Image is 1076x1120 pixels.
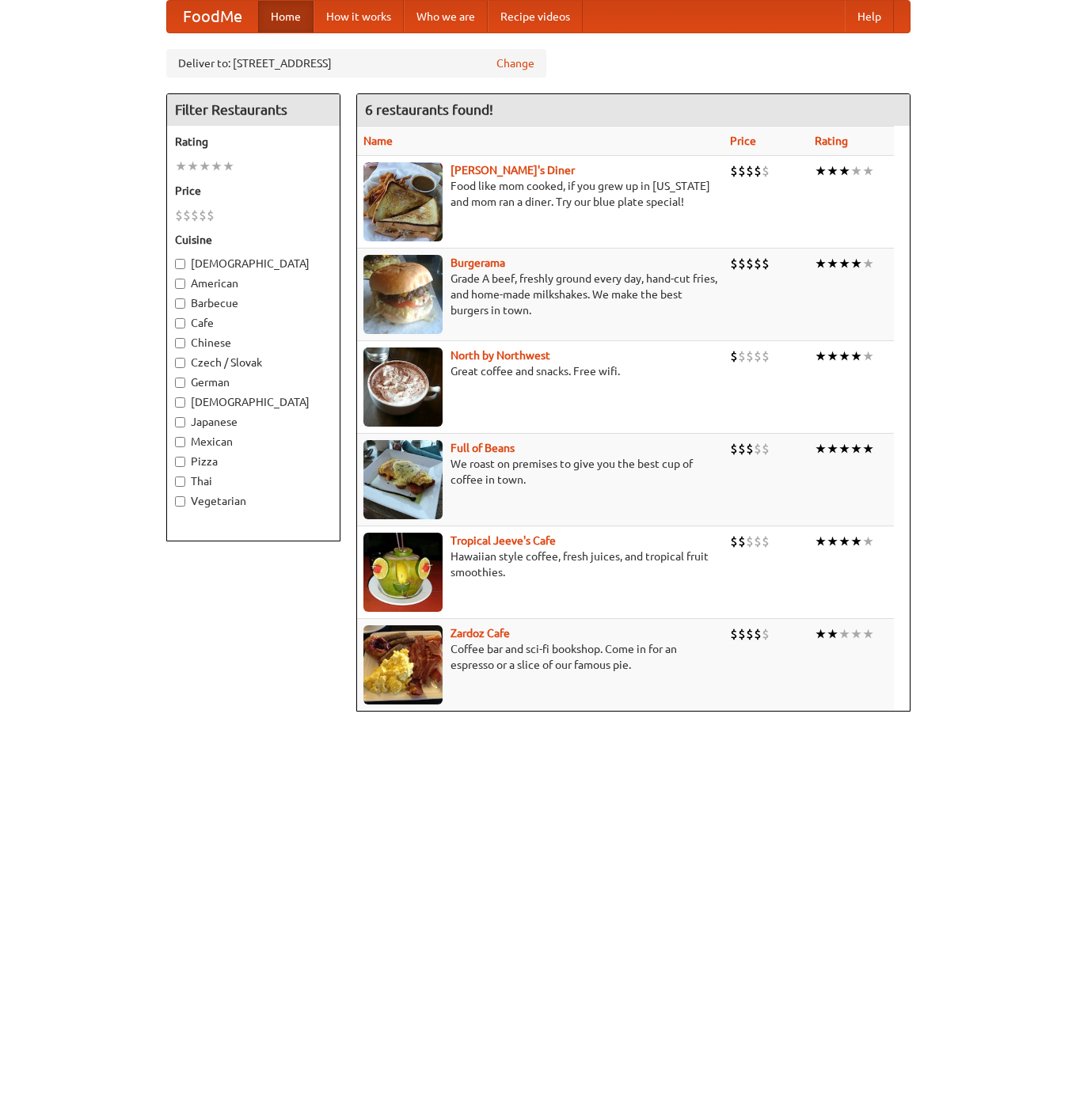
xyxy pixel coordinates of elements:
[488,1,583,32] a: Recipe videos
[827,533,838,550] li: ★
[175,318,185,328] input: Cafe
[838,347,850,365] li: ★
[754,347,762,365] li: $
[175,298,185,309] input: Barbecue
[451,349,550,362] a: North by Northwest
[754,440,762,457] li: $
[175,256,332,271] label: [DEMOGRAPHIC_DATA]
[827,347,838,365] li: ★
[175,259,185,269] input: [DEMOGRAPHIC_DATA]
[175,397,185,408] input: [DEMOGRAPHIC_DATA]
[762,347,770,365] li: $
[363,178,717,210] p: Food like mom cooked, if you grew up in [US_STATE] and mom ran a diner. Try our blue plate special!
[363,440,443,519] img: beans.jpg
[175,358,185,368] input: Czech / Slovak
[175,454,332,469] label: Pizza
[187,158,199,175] li: ★
[175,158,187,175] li: ★
[862,440,874,457] li: ★
[738,162,746,180] li: $
[850,255,862,272] li: ★
[827,255,838,272] li: ★
[451,256,505,269] a: Burgerama
[175,355,332,370] label: Czech / Slovak
[762,625,770,643] li: $
[730,255,738,272] li: $
[166,49,546,78] div: Deliver to: [STREET_ADDRESS]
[862,255,874,272] li: ★
[207,207,215,224] li: $
[762,255,770,272] li: $
[746,255,754,272] li: $
[850,162,862,180] li: ★
[175,434,332,450] label: Mexican
[862,162,874,180] li: ★
[850,347,862,365] li: ★
[451,627,510,640] a: Zardoz Cafe
[175,378,185,388] input: German
[363,363,717,379] p: Great coffee and snacks. Free wifi.
[175,183,332,199] h5: Price
[746,625,754,643] li: $
[730,625,738,643] li: $
[175,335,332,351] label: Chinese
[815,255,827,272] li: ★
[222,158,234,175] li: ★
[175,457,185,467] input: Pizza
[738,440,746,457] li: $
[167,94,340,126] h4: Filter Restaurants
[827,440,838,457] li: ★
[746,533,754,550] li: $
[862,533,874,550] li: ★
[815,440,827,457] li: ★
[175,414,332,430] label: Japanese
[850,440,862,457] li: ★
[314,1,404,32] a: How it works
[175,496,185,507] input: Vegetarian
[199,207,207,224] li: $
[211,158,222,175] li: ★
[754,533,762,550] li: $
[815,533,827,550] li: ★
[175,338,185,348] input: Chinese
[496,55,534,71] a: Change
[838,255,850,272] li: ★
[451,164,575,177] b: [PERSON_NAME]'s Diner
[167,1,258,32] a: FoodMe
[850,533,862,550] li: ★
[199,158,211,175] li: ★
[404,1,488,32] a: Who we are
[175,207,183,224] li: $
[815,347,827,365] li: ★
[838,625,850,643] li: ★
[746,440,754,457] li: $
[175,134,332,150] h5: Rating
[738,347,746,365] li: $
[738,625,746,643] li: $
[730,533,738,550] li: $
[363,271,717,318] p: Grade A beef, freshly ground every day, hand-cut fries, and home-made milkshakes. We make the bes...
[175,437,185,447] input: Mexican
[363,549,717,580] p: Hawaiian style coffee, fresh juices, and tropical fruit smoothies.
[862,347,874,365] li: ★
[363,641,717,673] p: Coffee bar and sci-fi bookshop. Come in for an espresso or a slice of our famous pie.
[363,135,393,147] a: Name
[363,255,443,334] img: burgerama.jpg
[850,625,862,643] li: ★
[827,625,838,643] li: ★
[175,476,185,487] input: Thai
[762,162,770,180] li: $
[730,347,738,365] li: $
[730,162,738,180] li: $
[363,456,717,488] p: We roast on premises to give you the best cup of coffee in town.
[363,533,443,612] img: jeeves.jpg
[451,534,556,547] a: Tropical Jeeve's Cafe
[738,533,746,550] li: $
[862,625,874,643] li: ★
[363,625,443,704] img: zardoz.jpg
[363,162,443,241] img: sallys.jpg
[175,493,332,509] label: Vegetarian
